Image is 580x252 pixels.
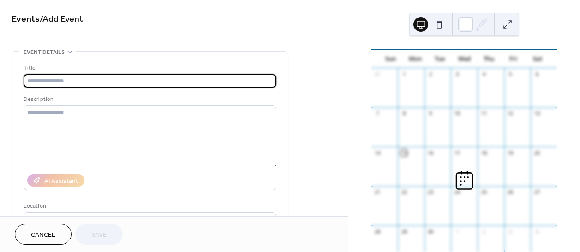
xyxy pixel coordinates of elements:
div: 10 [454,110,460,117]
div: 16 [427,149,434,156]
div: Tue [427,50,452,68]
div: 29 [401,228,407,235]
div: Thu [477,50,501,68]
div: 1 [401,71,407,78]
div: 18 [480,149,487,156]
div: 14 [374,149,381,156]
span: Event details [24,47,65,57]
div: Mon [403,50,427,68]
div: 20 [533,149,540,156]
div: 15 [401,149,407,156]
div: 7 [374,110,381,117]
div: 3 [454,71,460,78]
div: 2 [480,228,487,235]
div: Wed [452,50,477,68]
div: 26 [507,189,514,196]
div: 5 [507,71,514,78]
a: Events [12,10,40,28]
button: Cancel [15,224,72,245]
span: Cancel [31,230,55,240]
div: 12 [507,110,514,117]
div: 3 [507,228,514,235]
div: 24 [454,189,460,196]
div: 23 [427,189,434,196]
div: Location [24,201,275,211]
div: 27 [533,189,540,196]
div: 4 [533,228,540,235]
div: 6 [533,71,540,78]
div: Sat [526,50,550,68]
div: 17 [454,149,460,156]
div: 13 [533,110,540,117]
div: 22 [401,189,407,196]
div: 30 [427,228,434,235]
div: 1 [454,228,460,235]
div: 19 [507,149,514,156]
div: 9 [427,110,434,117]
div: Description [24,94,275,104]
span: / Add Event [40,10,83,28]
div: 2 [427,71,434,78]
div: 31 [374,71,381,78]
div: Sun [378,50,403,68]
div: 25 [480,189,487,196]
div: 21 [374,189,381,196]
div: Fri [501,50,526,68]
div: 11 [480,110,487,117]
div: 4 [480,71,487,78]
div: Title [24,63,275,73]
div: 28 [374,228,381,235]
div: 8 [401,110,407,117]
